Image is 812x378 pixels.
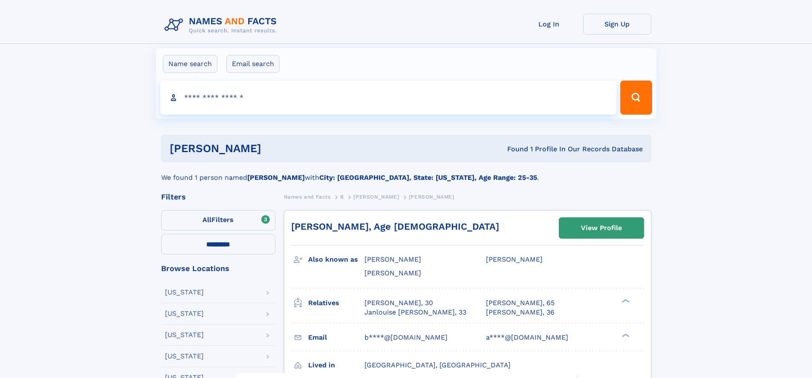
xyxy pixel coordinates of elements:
[583,14,651,35] a: Sign Up
[170,143,384,154] h1: [PERSON_NAME]
[364,308,466,317] a: Janlouise [PERSON_NAME], 33
[291,221,499,232] a: [PERSON_NAME], Age [DEMOGRAPHIC_DATA]
[486,255,543,263] span: [PERSON_NAME]
[486,308,555,317] a: [PERSON_NAME], 36
[364,298,433,308] a: [PERSON_NAME], 30
[559,218,644,238] a: View Profile
[165,332,204,338] div: [US_STATE]
[165,310,204,317] div: [US_STATE]
[165,353,204,360] div: [US_STATE]
[161,210,275,231] label: Filters
[364,255,421,263] span: [PERSON_NAME]
[165,289,204,296] div: [US_STATE]
[226,55,280,73] label: Email search
[308,330,364,345] h3: Email
[161,162,651,183] div: We found 1 person named with .
[308,358,364,372] h3: Lived in
[620,332,630,338] div: ❯
[486,298,555,308] a: [PERSON_NAME], 65
[364,361,511,369] span: [GEOGRAPHIC_DATA], [GEOGRAPHIC_DATA]
[340,191,344,202] a: B
[163,55,217,73] label: Name search
[364,269,421,277] span: [PERSON_NAME]
[161,265,275,272] div: Browse Locations
[353,191,399,202] a: [PERSON_NAME]
[308,296,364,310] h3: Relatives
[160,81,617,115] input: search input
[340,194,344,200] span: B
[247,173,305,182] b: [PERSON_NAME]
[409,194,454,200] span: [PERSON_NAME]
[284,191,331,202] a: Names and Facts
[161,193,275,201] div: Filters
[620,81,652,115] button: Search Button
[319,173,537,182] b: City: [GEOGRAPHIC_DATA], State: [US_STATE], Age Range: 25-35
[202,216,211,224] span: All
[581,218,622,238] div: View Profile
[161,14,284,37] img: Logo Names and Facts
[353,194,399,200] span: [PERSON_NAME]
[515,14,583,35] a: Log In
[620,298,630,303] div: ❯
[308,252,364,267] h3: Also known as
[384,144,643,154] div: Found 1 Profile In Our Records Database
